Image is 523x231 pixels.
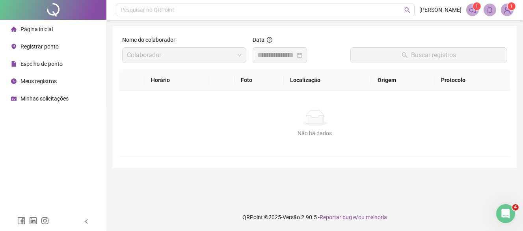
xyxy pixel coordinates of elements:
span: instagram [41,217,49,225]
span: schedule [11,96,17,101]
span: search [404,7,410,13]
span: environment [11,44,17,49]
span: Reportar bug e/ou melhoria [320,214,387,220]
span: linkedin [29,217,37,225]
th: Foto [235,69,284,91]
span: Minhas solicitações [20,95,69,102]
span: [PERSON_NAME] [419,6,462,14]
span: Versão [283,214,300,220]
img: 52243 [501,4,513,16]
span: bell [486,6,493,13]
span: clock-circle [11,78,17,84]
th: Horário [145,69,209,91]
button: Buscar registros [350,47,507,63]
span: Data [253,37,264,43]
span: 1 [476,4,478,9]
span: Página inicial [20,26,53,32]
span: question-circle [267,37,272,43]
label: Nome do colaborador [122,35,181,44]
span: notification [469,6,476,13]
span: left [84,219,89,224]
th: Localização [284,69,371,91]
footer: QRPoint © 2025 - 2.90.5 - [106,203,523,231]
span: file [11,61,17,67]
iframe: Intercom live chat [496,204,515,223]
span: home [11,26,17,32]
span: facebook [17,217,25,225]
span: Registrar ponto [20,43,59,50]
th: Origem [371,69,435,91]
sup: Atualize o seu contato no menu Meus Dados [508,2,516,10]
span: Espelho de ponto [20,61,63,67]
span: 1 [510,4,513,9]
div: Não há dados [128,129,501,138]
span: Meus registros [20,78,57,84]
sup: 1 [473,2,481,10]
th: Protocolo [435,69,510,91]
span: 4 [512,204,519,211]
